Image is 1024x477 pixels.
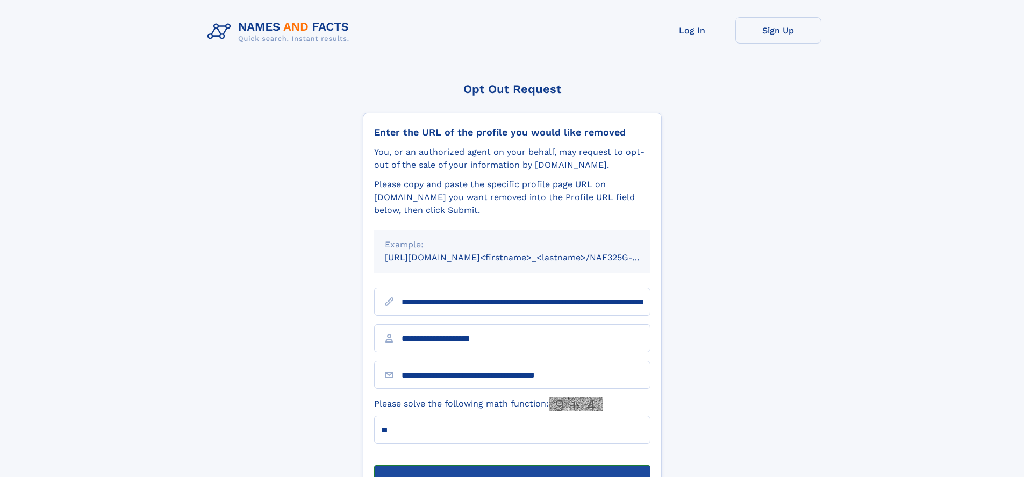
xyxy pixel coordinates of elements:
[374,146,650,172] div: You, or an authorized agent on your behalf, may request to opt-out of the sale of your informatio...
[374,397,603,411] label: Please solve the following math function:
[385,252,671,262] small: [URL][DOMAIN_NAME]<firstname>_<lastname>/NAF325G-xxxxxxxx
[649,17,735,44] a: Log In
[374,126,650,138] div: Enter the URL of the profile you would like removed
[203,17,358,46] img: Logo Names and Facts
[374,178,650,217] div: Please copy and paste the specific profile page URL on [DOMAIN_NAME] you want removed into the Pr...
[363,82,662,96] div: Opt Out Request
[735,17,821,44] a: Sign Up
[385,238,640,251] div: Example:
